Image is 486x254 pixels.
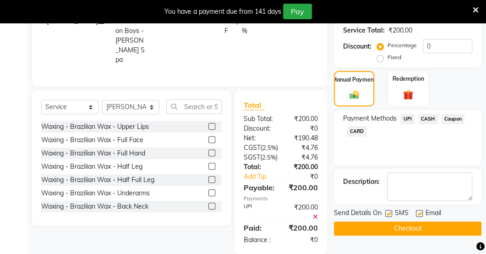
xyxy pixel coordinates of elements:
[418,114,438,124] span: CASH
[115,17,145,64] span: Hair Section Boys - [PERSON_NAME] Spa
[281,162,325,172] div: ₹200.00
[281,203,325,222] div: ₹200.00
[285,143,325,153] div: ₹4.76
[393,75,424,83] label: Redemption
[237,143,285,153] div: ( )
[343,114,397,123] span: Payment Methods
[343,26,385,35] div: Service Total:
[244,153,260,161] span: SGST
[332,76,376,84] label: Manual Payment
[347,126,366,137] span: CARD
[237,133,281,143] div: Net:
[262,144,276,151] span: 2.5%
[281,124,325,133] div: ₹0
[41,188,150,198] div: Waxing - Brazilian Wax - Underarms
[395,208,409,220] span: SMS
[41,149,145,158] div: Waxing - Brazilian Wax - Full Hand
[41,135,143,145] div: Waxing - Brazilian Wax - Full Face
[41,175,154,185] div: Waxing - Brazilian Wax - Half Full Leg
[166,99,222,114] input: Search or Scan
[237,114,281,124] div: Sub Total:
[164,7,281,17] div: You have a payment due from 141 days
[284,153,325,162] div: ₹4.76
[237,235,281,245] div: Balance :
[244,144,261,152] span: CGST
[237,203,281,222] div: UPI
[281,133,325,143] div: ₹190.48
[237,162,281,172] div: Total:
[400,88,416,101] img: _gift.svg
[224,17,233,36] span: 0 F
[281,235,325,245] div: ₹0
[237,172,288,182] a: Add Tip
[426,208,441,220] span: Email
[388,41,417,50] label: Percentage
[334,221,481,236] button: Checkout
[262,154,276,161] span: 2.5%
[343,177,380,187] div: Description:
[237,153,284,162] div: ( )
[281,222,325,233] div: ₹200.00
[442,114,465,124] span: Coupon
[242,17,251,36] span: 0 %
[343,42,371,51] div: Discount:
[347,89,362,100] img: _cash.svg
[41,202,148,211] div: Waxing - Brazilian Wax - Back Neck
[334,208,382,220] span: Send Details On
[244,100,265,110] span: Total
[41,162,142,171] div: Waxing - Brazilian Wax - Half Leg
[388,53,401,61] label: Fixed
[288,172,325,182] div: ₹0
[237,124,281,133] div: Discount:
[281,182,325,193] div: ₹200.00
[237,222,281,233] div: Paid:
[281,114,325,124] div: ₹200.00
[236,17,238,36] span: |
[388,26,412,35] div: ₹200.00
[400,114,415,124] span: UPI
[244,195,318,203] div: Payments
[237,182,281,193] div: Payable:
[41,122,149,132] div: Waxing - Brazilian Wax - Upper Lips
[283,4,312,19] button: Pay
